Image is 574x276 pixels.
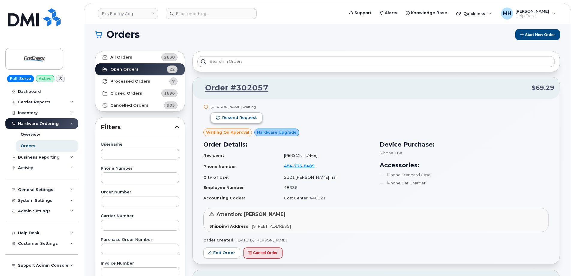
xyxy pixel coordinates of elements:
strong: City of Use: [203,175,229,180]
a: 4847358489 [284,163,322,168]
span: 1696 [164,90,175,96]
a: Edit Order [203,247,240,259]
button: Resend request [211,112,262,123]
span: $69.29 [532,83,554,92]
span: 735 [292,163,302,168]
td: [PERSON_NAME] [279,150,372,161]
li: iPhone Car Charger [380,180,549,186]
button: Start New Order [515,29,560,40]
label: Purchase Order Number [101,238,179,242]
input: Find something... [166,8,257,19]
span: Orders [106,30,140,39]
strong: Recipient: [203,153,226,158]
a: FirstEnergy Corp [98,8,158,19]
span: Filters [101,123,175,132]
div: Melissa Hoye [497,8,560,20]
strong: Phone Number [203,164,236,169]
div: [PERSON_NAME] waiting [211,104,262,109]
span: [DATE] by [PERSON_NAME] [237,238,287,242]
strong: Closed Orders [110,91,142,96]
span: 22 [169,66,175,72]
span: Waiting On Approval [206,129,249,135]
strong: Open Orders [110,67,139,72]
td: 48336 [279,182,372,193]
strong: Shipping Address: [209,224,250,229]
strong: Employee Number [203,185,244,190]
strong: Accounting Codes: [203,196,245,200]
label: Username [101,143,179,147]
input: Search in orders [197,56,555,67]
label: Order Number [101,190,179,194]
li: iPhone Standard Case [380,172,549,178]
strong: All Orders [110,55,132,60]
span: Resend request [222,115,257,120]
label: Invoice Number [101,262,179,265]
div: Quicklinks [452,8,496,20]
span: 7 [172,78,175,84]
button: Cancel Order [243,247,283,259]
h3: Accessories: [380,161,549,170]
strong: Order Created: [203,238,234,242]
a: Order #302057 [198,83,268,93]
span: iPhone 16e [380,150,402,155]
span: 8489 [302,163,315,168]
span: 2630 [164,54,175,60]
a: Open Orders22 [95,63,185,75]
a: Processed Orders7 [95,75,185,87]
label: Phone Number [101,167,179,171]
strong: Processed Orders [110,79,150,84]
td: 2121 [PERSON_NAME] Trail [279,172,372,183]
label: Carrier Number [101,214,179,218]
span: Attention: [PERSON_NAME] [217,211,286,217]
iframe: Messenger Launcher [548,250,570,271]
td: Cost Center: 440121 [279,193,372,203]
h3: Device Purchase: [380,140,549,149]
h3: Order Details: [203,140,372,149]
strong: Cancelled Orders [110,103,148,108]
a: All Orders2630 [95,51,185,63]
span: 484 [284,163,315,168]
a: Cancelled Orders905 [95,99,185,111]
span: [STREET_ADDRESS] [252,224,291,229]
span: Hardware Upgrade [257,129,297,135]
span: 905 [167,102,175,108]
a: Closed Orders1696 [95,87,185,99]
